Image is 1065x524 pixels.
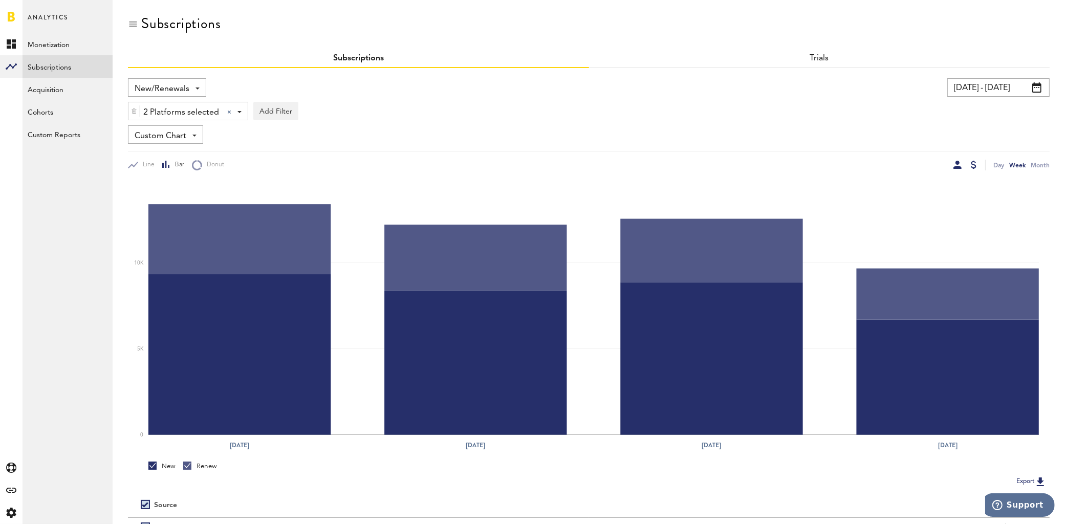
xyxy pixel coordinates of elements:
[154,501,177,510] div: Source
[227,110,231,114] div: Clear
[202,161,224,169] span: Donut
[993,160,1004,170] div: Day
[702,441,722,450] text: [DATE]
[137,346,144,352] text: 5K
[1013,475,1050,488] button: Export
[1009,160,1026,170] div: Week
[1031,160,1050,170] div: Month
[466,441,485,450] text: [DATE]
[333,54,384,62] a: Subscriptions
[28,11,68,33] span: Analytics
[23,78,113,100] a: Acquisition
[140,432,143,438] text: 0
[23,33,113,55] a: Monetization
[810,54,829,62] a: Trials
[141,15,221,32] div: Subscriptions
[135,127,186,145] span: Custom Chart
[138,161,155,169] span: Line
[1034,475,1047,488] img: Export
[183,462,217,471] div: Renew
[128,102,140,120] div: Delete
[23,100,113,123] a: Cohorts
[23,55,113,78] a: Subscriptions
[938,441,958,450] text: [DATE]
[131,107,137,115] img: trash_awesome_blue.svg
[602,501,1037,510] div: Period total
[134,260,144,266] text: 10K
[135,80,189,98] span: New/Renewals
[985,493,1055,519] iframe: Opens a widget where you can find more information
[170,161,184,169] span: Bar
[253,102,298,120] button: Add Filter
[148,462,176,471] div: New
[23,123,113,145] a: Custom Reports
[143,104,219,121] span: 2 Platforms selected
[230,441,249,450] text: [DATE]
